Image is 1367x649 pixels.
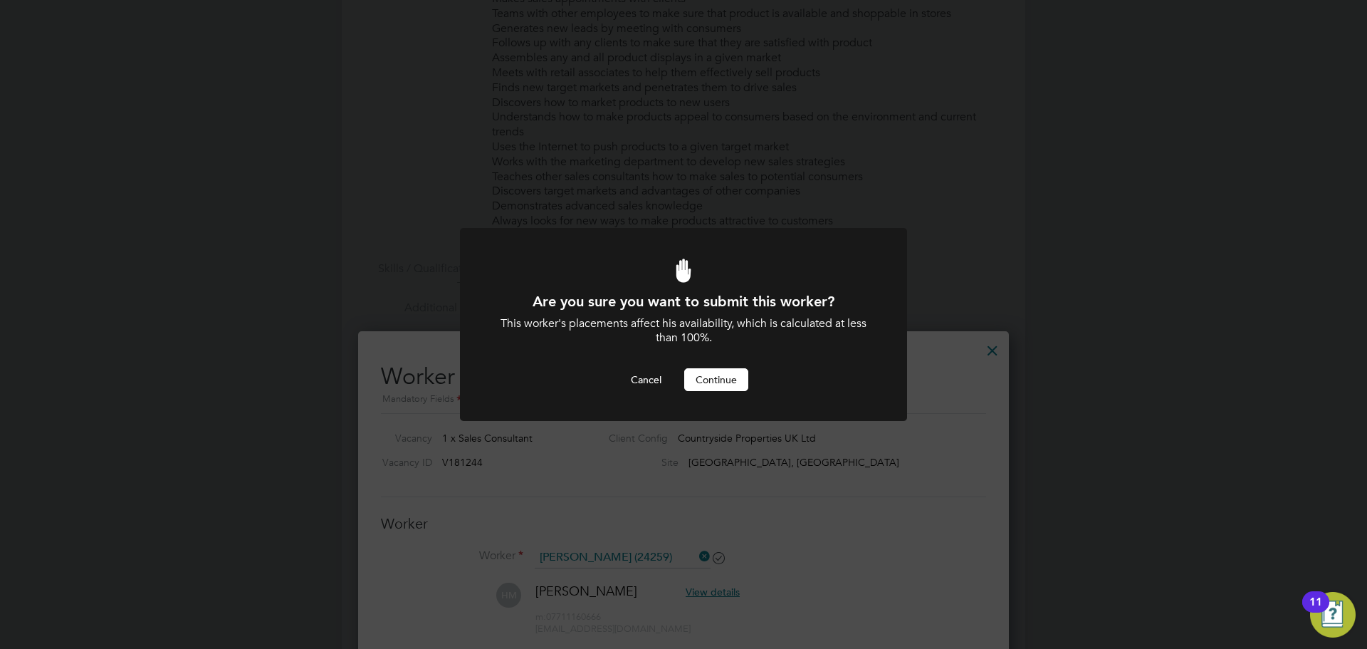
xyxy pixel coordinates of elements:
button: Cancel [619,368,673,391]
button: Open Resource Center, 11 new notifications [1310,592,1356,638]
h1: Are you sure you want to submit this worker? [498,292,869,311]
div: 11 [1309,602,1322,621]
div: This worker's placements affect his availability, which is calculated at less than 100%. [498,316,869,346]
button: Continue [684,368,748,391]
